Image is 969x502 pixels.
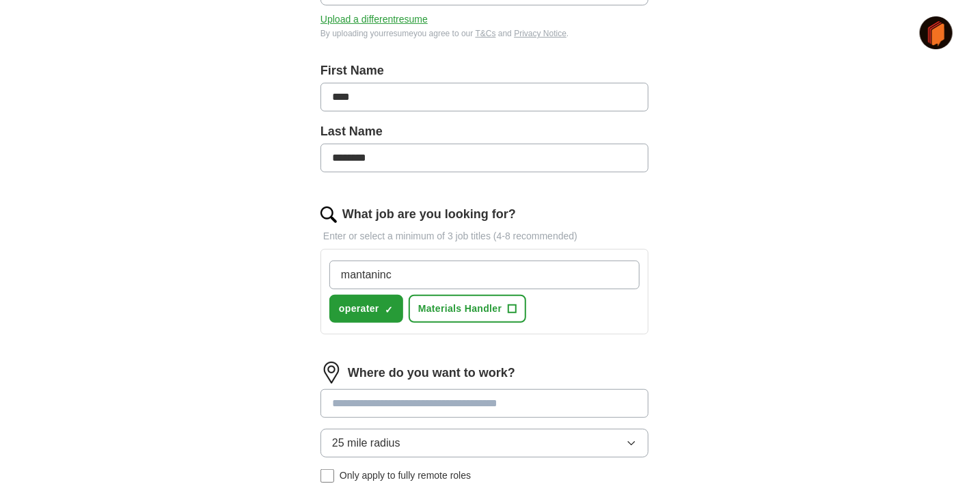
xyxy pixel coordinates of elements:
[385,304,393,315] span: ✓
[320,429,649,458] button: 25 mile radius
[320,122,649,141] label: Last Name
[329,261,640,289] input: Type a job title and press enter
[320,229,649,243] p: Enter or select a minimum of 3 job titles (4-8 recommended)
[320,207,337,223] img: search.png
[320,469,334,483] input: Only apply to fully remote roles
[320,27,649,40] div: By uploading your resume you agree to our and .
[418,302,502,316] span: Materials Handler
[320,362,342,384] img: location.png
[342,205,516,224] label: What job are you looking for?
[320,62,649,80] label: First Name
[514,29,567,38] a: Privacy Notice
[409,295,526,323] button: Materials Handler
[332,435,400,451] span: 25 mile radius
[340,468,471,483] span: Only apply to fully remote roles
[329,295,403,323] button: operater✓
[348,364,515,382] label: Where do you want to work?
[320,12,428,27] button: Upload a differentresume
[339,302,379,316] span: operater
[476,29,496,38] a: T&Cs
